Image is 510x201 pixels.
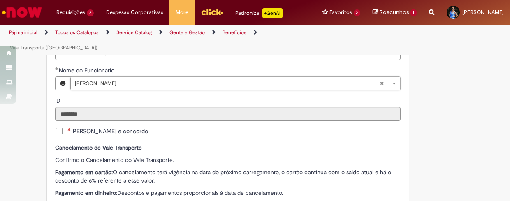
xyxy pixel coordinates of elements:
[56,77,70,90] button: Nome do Funcionário, Visualizar este registro Fabio Tavares Grillo
[56,8,85,16] span: Requisições
[55,144,142,151] strong: Cancelamento de Vale Transporte
[6,25,334,55] ul: Trilhas de página
[55,189,401,197] p: Descontos e pagamentos proporcionais à data de cancelamento.
[87,9,94,16] span: 2
[235,8,283,18] div: Padroniza
[55,168,401,185] p: O cancelamento terá vigência na data do próximo carregamento, o cartão continua com o saldo atual...
[329,8,352,16] span: Favoritos
[462,9,504,16] span: [PERSON_NAME]
[67,127,148,135] span: [PERSON_NAME] e concordo
[55,67,59,70] span: Obrigatório Preenchido
[9,29,37,36] a: Página inicial
[116,29,152,36] a: Service Catalog
[55,97,62,104] span: Somente leitura - ID
[55,169,113,176] strong: Pagamento em cartão:
[55,189,117,196] strong: Pagamento em dinheiro:
[67,128,71,131] span: Necessários
[380,8,409,16] span: Rascunhos
[70,77,400,90] a: [PERSON_NAME]Limpar campo Nome do Funcionário
[1,4,43,21] img: ServiceNow
[373,9,417,16] a: Rascunhos
[354,9,361,16] span: 2
[201,6,223,18] img: click_logo_yellow_360x200.png
[176,8,188,16] span: More
[55,29,99,36] a: Todos os Catálogos
[376,77,388,90] abbr: Limpar campo Nome do Funcionário
[106,8,163,16] span: Despesas Corporativas
[410,9,417,16] span: 1
[75,77,380,90] span: [PERSON_NAME]
[262,8,283,18] p: +GenAi
[223,29,246,36] a: Benefícios
[169,29,205,36] a: Gente e Gestão
[10,44,97,51] a: Vale Transporte ([GEOGRAPHIC_DATA])
[55,156,401,164] p: Confirmo o Cancelamento do Vale Transporte.
[55,107,401,121] input: ID
[59,67,116,74] span: Nome do Funcionário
